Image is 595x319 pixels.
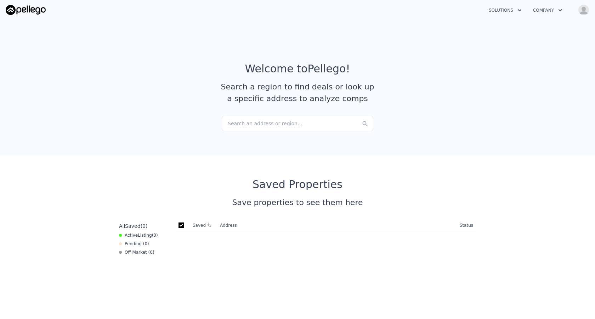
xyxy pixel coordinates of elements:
[457,220,476,231] th: Status
[138,233,152,238] span: Listing
[125,223,140,229] span: Saved
[245,62,350,75] div: Welcome to Pellego !
[125,232,158,238] span: Active ( 0 )
[218,81,377,104] div: Search a region to find deals or look up a specific address to analyze comps
[527,4,568,17] button: Company
[116,197,479,208] div: Save properties to see them here
[119,222,147,230] div: All ( 0 )
[119,249,154,255] div: Off Market ( 0 )
[483,4,527,17] button: Solutions
[578,4,589,16] img: avatar
[116,178,479,191] div: Saved Properties
[6,5,46,15] img: Pellego
[119,241,149,247] div: Pending ( 0 )
[217,220,457,231] th: Address
[190,220,217,231] th: Saved
[222,116,373,131] div: Search an address or region...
